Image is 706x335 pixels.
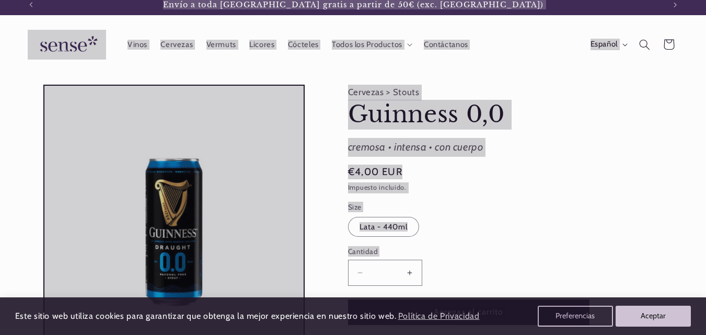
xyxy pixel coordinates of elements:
span: Vermuts [206,40,236,50]
span: Licores [249,40,274,50]
legend: Size [348,202,363,212]
span: €4,00 EUR [348,165,402,179]
summary: Búsqueda [632,32,656,56]
a: Cócteles [281,33,325,56]
label: Lata - 440ml [348,217,420,237]
div: cremosa • intensa • con cuerpo [348,138,677,157]
a: Vermuts [200,33,243,56]
button: Español [584,34,632,55]
h1: Guinness 0,0 [348,100,677,130]
a: Política de Privacidad (opens in a new tab) [396,307,481,326]
a: Sense [24,26,110,64]
span: Vinos [128,40,147,50]
span: Todos los Productos [332,40,402,50]
div: Impuesto incluido. [348,182,677,193]
img: Sense [28,30,106,60]
span: Cervezas [160,40,193,50]
span: Español [591,39,618,50]
span: Cócteles [288,40,319,50]
summary: Todos los Productos [325,33,417,56]
span: Contáctanos [424,40,468,50]
a: Vinos [121,33,154,56]
span: Este sitio web utiliza cookies para garantizar que obtenga la mejor experiencia en nuestro sitio ... [15,311,397,321]
a: Contáctanos [417,33,474,56]
label: Cantidad [348,246,589,257]
button: Aceptar [616,306,691,327]
a: Licores [243,33,282,56]
a: Cervezas [154,33,200,56]
button: Preferencias [538,306,613,327]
